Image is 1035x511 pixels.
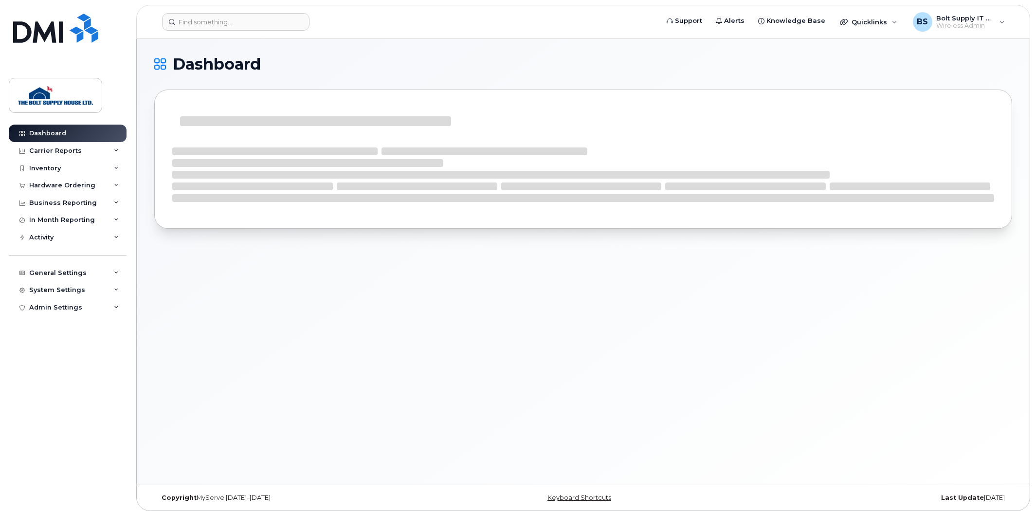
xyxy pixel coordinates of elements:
div: [DATE] [726,494,1012,502]
a: Keyboard Shortcuts [547,494,611,501]
span: Dashboard [173,57,261,72]
strong: Last Update [941,494,984,501]
div: MyServe [DATE]–[DATE] [154,494,440,502]
strong: Copyright [162,494,197,501]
